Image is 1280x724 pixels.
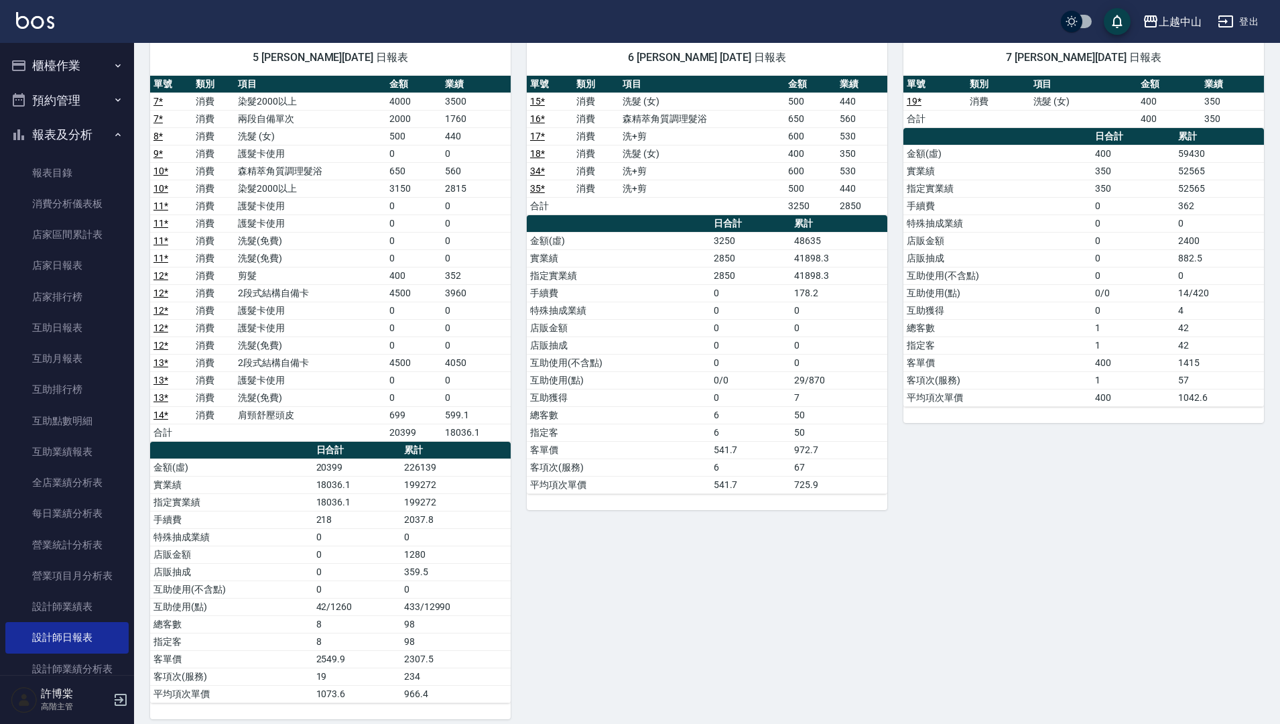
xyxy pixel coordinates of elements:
[836,197,887,215] td: 2850
[192,180,235,197] td: 消費
[710,354,791,371] td: 0
[313,546,401,563] td: 0
[527,76,573,93] th: 單號
[1092,371,1175,389] td: 1
[919,51,1248,64] span: 7 [PERSON_NAME][DATE] 日報表
[192,249,235,267] td: 消費
[903,319,1092,337] td: 總客數
[386,424,442,441] td: 20399
[16,12,54,29] img: Logo
[192,197,235,215] td: 消費
[527,302,710,319] td: 特殊抽成業績
[386,389,442,406] td: 0
[791,302,887,319] td: 0
[527,441,710,459] td: 客單價
[235,249,386,267] td: 洗髮(免費)
[150,76,192,93] th: 單號
[1175,249,1264,267] td: 882.5
[386,354,442,371] td: 4500
[150,668,313,685] td: 客項次(服務)
[442,337,511,354] td: 0
[442,249,511,267] td: 0
[1092,162,1175,180] td: 350
[313,528,401,546] td: 0
[235,354,386,371] td: 2段式結構自備卡
[5,560,129,591] a: 營業項目月分析表
[386,302,442,319] td: 0
[527,337,710,354] td: 店販抽成
[791,215,887,233] th: 累計
[619,93,785,110] td: 洗髮 (女)
[5,48,129,83] button: 櫃檯作業
[150,650,313,668] td: 客單價
[1092,337,1175,354] td: 1
[527,424,710,441] td: 指定客
[1092,215,1175,232] td: 0
[386,76,442,93] th: 金額
[785,180,836,197] td: 500
[386,110,442,127] td: 2000
[791,267,887,284] td: 41898.3
[5,282,129,312] a: 店家排行榜
[5,436,129,467] a: 互助業績報表
[11,686,38,713] img: Person
[150,633,313,650] td: 指定客
[903,389,1092,406] td: 平均項次單價
[527,459,710,476] td: 客項次(服務)
[235,232,386,249] td: 洗髮(免費)
[401,563,511,581] td: 359.5
[903,284,1092,302] td: 互助使用(點)
[903,76,1264,128] table: a dense table
[150,598,313,615] td: 互助使用(點)
[903,371,1092,389] td: 客項次(服務)
[5,83,129,118] button: 預約管理
[1092,354,1175,371] td: 400
[442,180,511,197] td: 2815
[192,389,235,406] td: 消費
[192,110,235,127] td: 消費
[1175,302,1264,319] td: 4
[401,633,511,650] td: 98
[235,180,386,197] td: 染髮2000以上
[235,371,386,389] td: 護髮卡使用
[836,162,887,180] td: 530
[1212,9,1264,34] button: 登出
[573,93,619,110] td: 消費
[192,302,235,319] td: 消費
[710,424,791,441] td: 6
[785,162,836,180] td: 600
[903,76,966,93] th: 單號
[573,110,619,127] td: 消費
[235,76,386,93] th: 項目
[192,406,235,424] td: 消費
[386,267,442,284] td: 400
[710,476,791,493] td: 541.7
[442,424,511,441] td: 18036.1
[401,528,511,546] td: 0
[192,76,235,93] th: 類別
[710,232,791,249] td: 3250
[527,476,710,493] td: 平均項次單價
[1175,284,1264,302] td: 14/420
[5,158,129,188] a: 報表目錄
[442,197,511,215] td: 0
[527,249,710,267] td: 實業績
[1137,93,1200,110] td: 400
[235,406,386,424] td: 肩頸舒壓頭皮
[401,615,511,633] td: 98
[1175,337,1264,354] td: 42
[5,250,129,281] a: 店家日報表
[836,93,887,110] td: 440
[619,110,785,127] td: 森精萃角質調理髮浴
[1137,110,1200,127] td: 400
[235,127,386,145] td: 洗髮 (女)
[386,93,442,110] td: 4000
[1175,389,1264,406] td: 1042.6
[903,162,1092,180] td: 實業績
[527,215,887,494] table: a dense table
[1092,145,1175,162] td: 400
[5,467,129,498] a: 全店業績分析表
[710,389,791,406] td: 0
[1175,197,1264,215] td: 362
[386,232,442,249] td: 0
